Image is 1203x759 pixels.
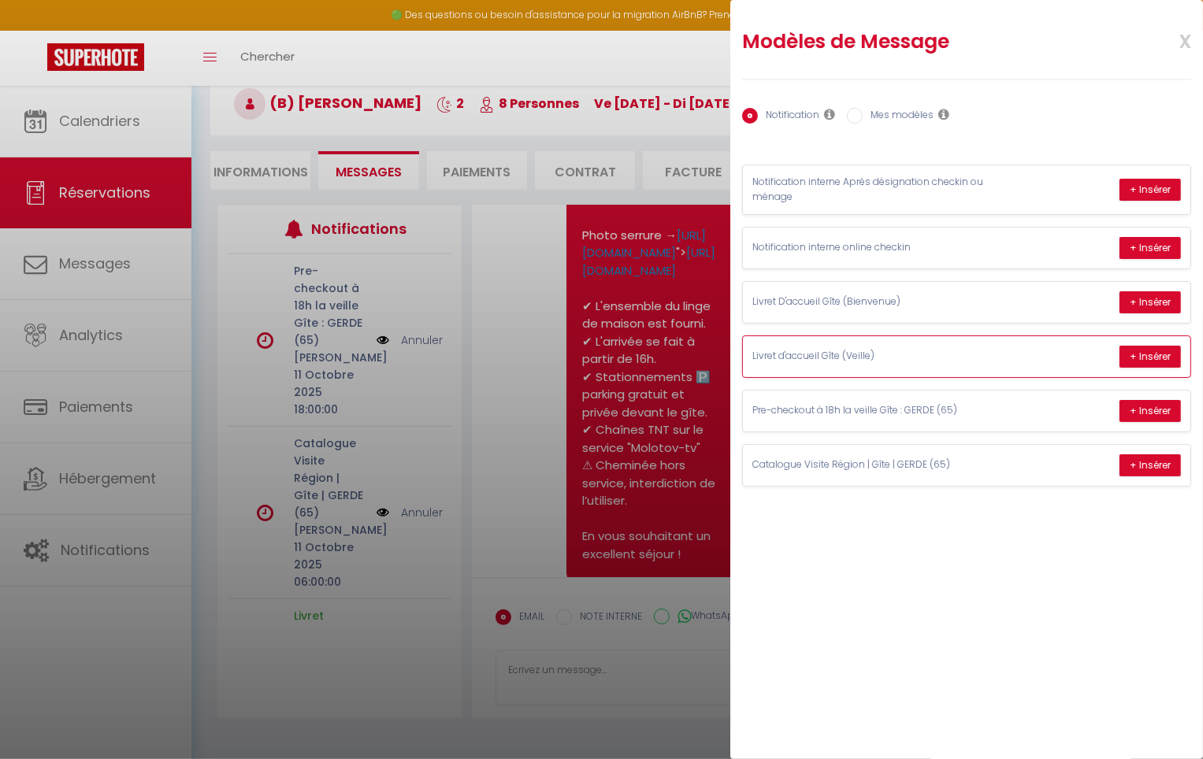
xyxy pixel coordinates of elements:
[1119,400,1181,422] button: + Insérer
[752,457,989,472] p: Catalogue Visite Région | Gîte | GERDE (65)
[752,403,989,418] p: Pre-checkout à 18h la veille Gîte : GERDE (65)
[1119,454,1181,476] button: + Insérer
[863,108,934,125] label: Mes modèles
[1119,237,1181,259] button: + Insérer
[758,108,819,125] label: Notification
[1119,346,1181,368] button: + Insérer
[742,29,1109,54] h2: Modèles de Message
[1119,291,1181,313] button: + Insérer
[938,108,949,120] i: Les modèles généraux sont visibles par vous et votre équipe
[752,349,989,364] p: Livret d'accueil Gîte (Veille)
[752,294,989,309] p: Livret D'accueil Gîte (Bienvenue)
[1119,179,1181,201] button: + Insérer
[1142,21,1191,58] span: x
[752,175,989,205] p: Notification interne Après désignation checkin ou ménage
[752,240,989,255] p: Notification interne online checkin
[824,108,835,120] i: Les notifications sont visibles par toi et ton équipe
